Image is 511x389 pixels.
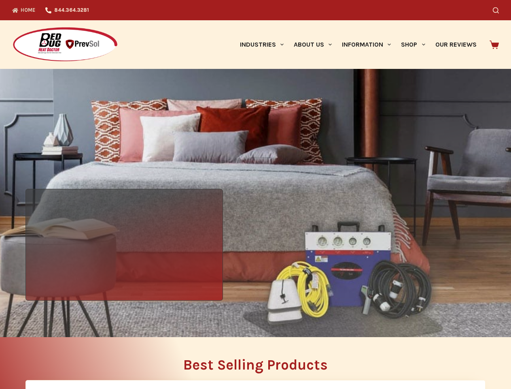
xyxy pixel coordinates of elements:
[493,7,499,13] button: Search
[12,27,118,63] img: Prevsol/Bed Bug Heat Doctor
[235,20,481,69] nav: Primary
[288,20,337,69] a: About Us
[396,20,430,69] a: Shop
[337,20,396,69] a: Information
[430,20,481,69] a: Our Reviews
[25,358,486,372] h2: Best Selling Products
[235,20,288,69] a: Industries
